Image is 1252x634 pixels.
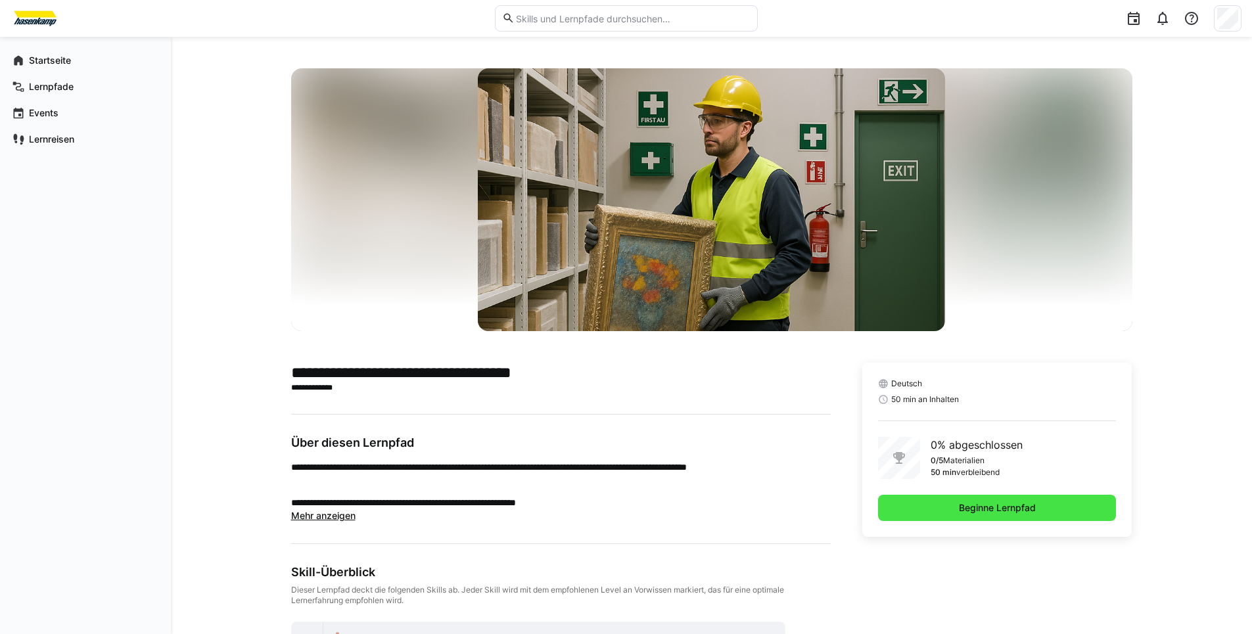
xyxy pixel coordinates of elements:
[878,495,1117,521] button: Beginne Lernpfad
[943,455,985,466] p: Materialien
[291,510,356,521] span: Mehr anzeigen
[515,12,750,24] input: Skills und Lernpfade durchsuchen…
[957,501,1038,514] span: Beginne Lernpfad
[291,585,831,606] div: Dieser Lernpfad deckt die folgenden Skills ab. Jeder Skill wird mit dem empfohlenen Level an Vorw...
[931,455,943,466] p: 0/5
[931,437,1023,453] p: 0% abgeschlossen
[291,565,831,579] div: Skill-Überblick
[891,394,959,405] span: 50 min an Inhalten
[931,467,956,478] p: 50 min
[291,436,831,450] h3: Über diesen Lernpfad
[956,467,1000,478] p: verbleibend
[891,378,922,389] span: Deutsch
